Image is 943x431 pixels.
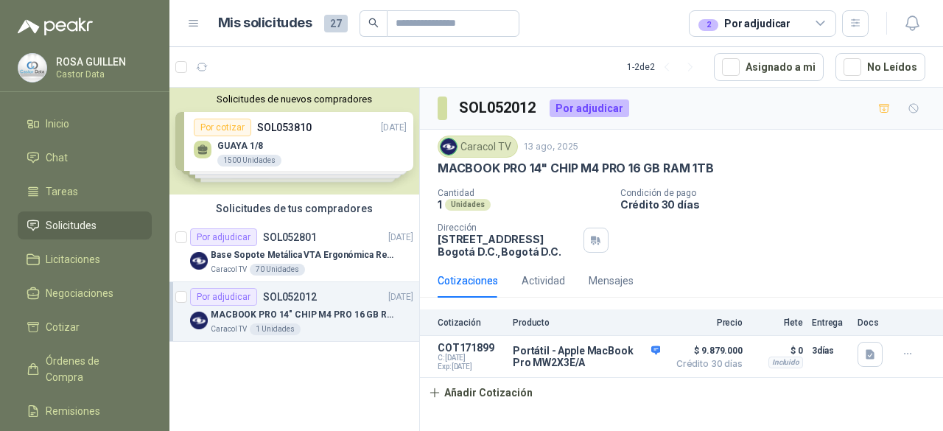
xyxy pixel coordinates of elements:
[589,273,634,289] div: Mensajes
[46,150,68,166] span: Chat
[698,19,718,31] div: 2
[18,279,152,307] a: Negociaciones
[420,378,541,407] button: Añadir Cotización
[438,342,504,354] p: COT171899
[211,264,247,276] p: Caracol TV
[18,211,152,239] a: Solicitudes
[169,222,419,282] a: Por adjudicarSOL052801[DATE] Company LogoBase Sopote Metálica VTA Ergonómica Retráctil para Portá...
[18,313,152,341] a: Cotizar
[324,15,348,32] span: 27
[46,403,100,419] span: Remisiones
[438,198,442,211] p: 1
[169,282,419,342] a: Por adjudicarSOL052012[DATE] Company LogoMACBOOK PRO 14" CHIP M4 PRO 16 GB RAM 1TBCaracol TV1 Uni...
[513,318,660,328] p: Producto
[18,110,152,138] a: Inicio
[438,222,578,233] p: Dirección
[438,136,518,158] div: Caracol TV
[263,232,317,242] p: SOL052801
[46,183,78,200] span: Tareas
[211,248,394,262] p: Base Sopote Metálica VTA Ergonómica Retráctil para Portátil
[620,198,937,211] p: Crédito 30 días
[18,397,152,425] a: Remisiones
[438,273,498,289] div: Cotizaciones
[169,88,419,195] div: Solicitudes de nuevos compradoresPor cotizarSOL053810[DATE] GUAYA 1/81500 UnidadesPor cotizarSOL0...
[169,195,419,222] div: Solicitudes de tus compradores
[438,161,714,176] p: MACBOOK PRO 14" CHIP M4 PRO 16 GB RAM 1TB
[459,97,538,119] h3: SOL052012
[190,312,208,329] img: Company Logo
[211,323,247,335] p: Caracol TV
[175,94,413,105] button: Solicitudes de nuevos compradores
[812,318,849,328] p: Entrega
[714,53,824,81] button: Asignado a mi
[388,290,413,304] p: [DATE]
[190,228,257,246] div: Por adjudicar
[513,345,660,368] p: Portátil - Apple MacBook Pro MW2X3E/A
[627,55,702,79] div: 1 - 2 de 2
[190,252,208,270] img: Company Logo
[620,188,937,198] p: Condición de pago
[522,273,565,289] div: Actividad
[46,353,138,385] span: Órdenes de Compra
[46,217,97,234] span: Solicitudes
[56,70,148,79] p: Castor Data
[18,178,152,206] a: Tareas
[46,319,80,335] span: Cotizar
[18,347,152,391] a: Órdenes de Compra
[18,144,152,172] a: Chat
[250,264,305,276] div: 70 Unidades
[524,140,578,154] p: 13 ago, 2025
[211,308,394,322] p: MACBOOK PRO 14" CHIP M4 PRO 16 GB RAM 1TB
[46,285,113,301] span: Negociaciones
[858,318,887,328] p: Docs
[46,116,69,132] span: Inicio
[218,13,312,34] h1: Mis solicitudes
[190,288,257,306] div: Por adjudicar
[263,292,317,302] p: SOL052012
[438,318,504,328] p: Cotización
[751,318,803,328] p: Flete
[768,357,803,368] div: Incluido
[550,99,629,117] div: Por adjudicar
[812,342,849,360] p: 3 días
[438,362,504,371] span: Exp: [DATE]
[388,231,413,245] p: [DATE]
[438,233,578,258] p: [STREET_ADDRESS] Bogotá D.C. , Bogotá D.C.
[698,15,790,32] div: Por adjudicar
[669,318,743,328] p: Precio
[751,342,803,360] p: $ 0
[46,251,100,267] span: Licitaciones
[18,245,152,273] a: Licitaciones
[56,57,148,67] p: ROSA GUILLEN
[441,139,457,155] img: Company Logo
[669,342,743,360] span: $ 9.879.000
[250,323,301,335] div: 1 Unidades
[368,18,379,28] span: search
[835,53,925,81] button: No Leídos
[18,18,93,35] img: Logo peakr
[438,188,609,198] p: Cantidad
[438,354,504,362] span: C: [DATE]
[445,199,491,211] div: Unidades
[18,54,46,82] img: Company Logo
[669,360,743,368] span: Crédito 30 días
